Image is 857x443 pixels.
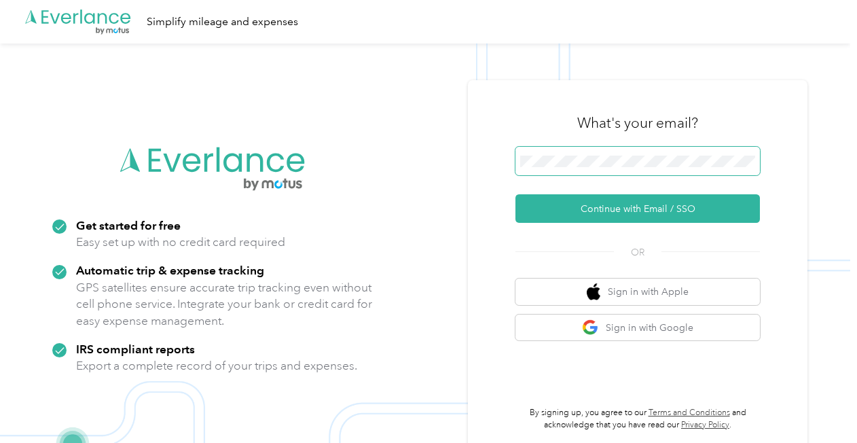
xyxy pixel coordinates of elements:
[76,279,373,330] p: GPS satellites ensure accurate trip tracking even without cell phone service. Integrate your bank...
[76,218,181,232] strong: Get started for free
[649,408,730,418] a: Terms and Conditions
[76,263,264,277] strong: Automatic trip & expense tracking
[76,234,285,251] p: Easy set up with no credit card required
[76,342,195,356] strong: IRS compliant reports
[515,279,760,305] button: apple logoSign in with Apple
[515,194,760,223] button: Continue with Email / SSO
[681,420,729,430] a: Privacy Policy
[582,319,599,336] img: google logo
[147,14,298,31] div: Simplify mileage and expenses
[577,113,698,132] h3: What's your email?
[76,357,357,374] p: Export a complete record of your trips and expenses.
[515,407,760,431] p: By signing up, you agree to our and acknowledge that you have read our .
[515,315,760,341] button: google logoSign in with Google
[614,245,661,260] span: OR
[587,283,600,300] img: apple logo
